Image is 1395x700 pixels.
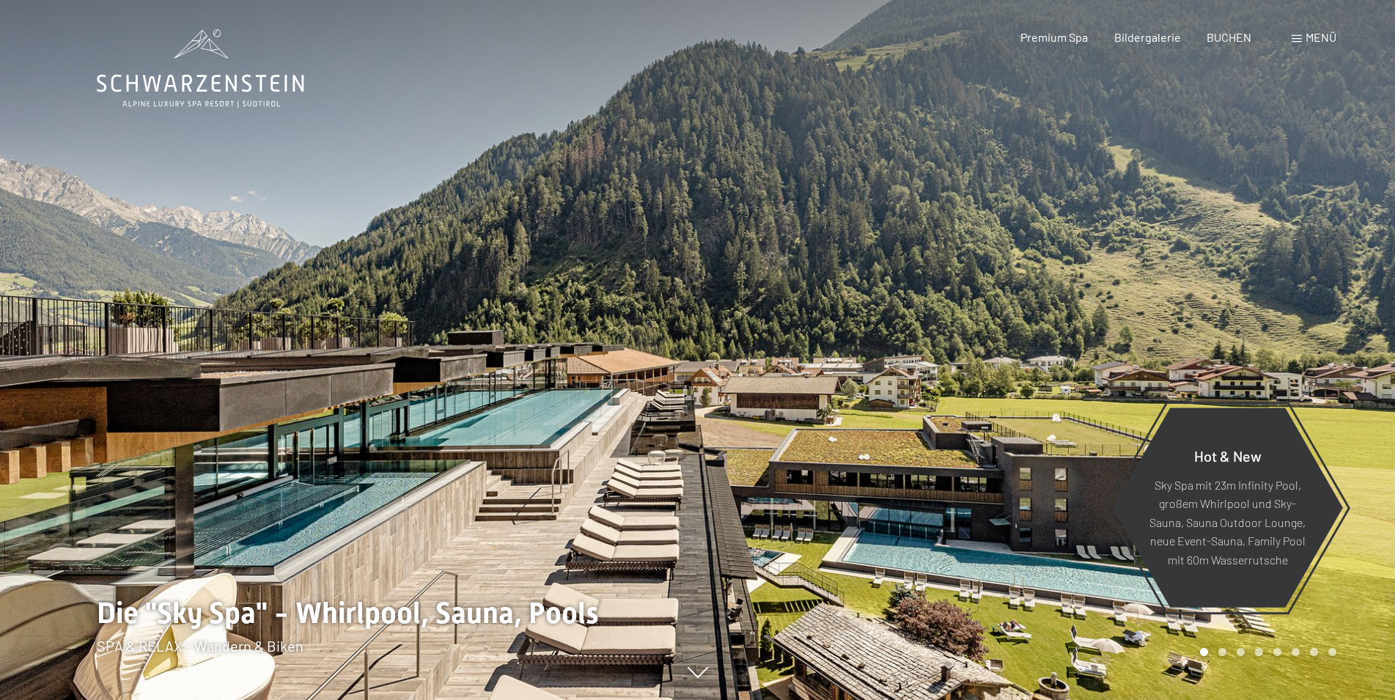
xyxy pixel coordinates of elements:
div: Carousel Page 3 [1237,648,1245,656]
a: Bildergalerie [1114,30,1181,44]
p: Sky Spa mit 23m Infinity Pool, großem Whirlpool und Sky-Sauna, Sauna Outdoor Lounge, neue Event-S... [1148,475,1307,569]
span: Menü [1306,30,1336,44]
span: Hot & New [1194,446,1262,464]
div: Carousel Page 2 [1218,648,1226,656]
div: Carousel Page 8 [1328,648,1336,656]
div: Carousel Page 5 [1273,648,1281,656]
a: BUCHEN [1207,30,1251,44]
div: Carousel Page 4 [1255,648,1263,656]
a: Premium Spa [1020,30,1088,44]
div: Carousel Page 1 (Current Slide) [1200,648,1208,656]
div: Carousel Page 7 [1310,648,1318,656]
div: Carousel Page 6 [1292,648,1300,656]
a: Hot & New Sky Spa mit 23m Infinity Pool, großem Whirlpool und Sky-Sauna, Sauna Outdoor Lounge, ne... [1111,407,1344,608]
div: Carousel Pagination [1195,648,1336,656]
